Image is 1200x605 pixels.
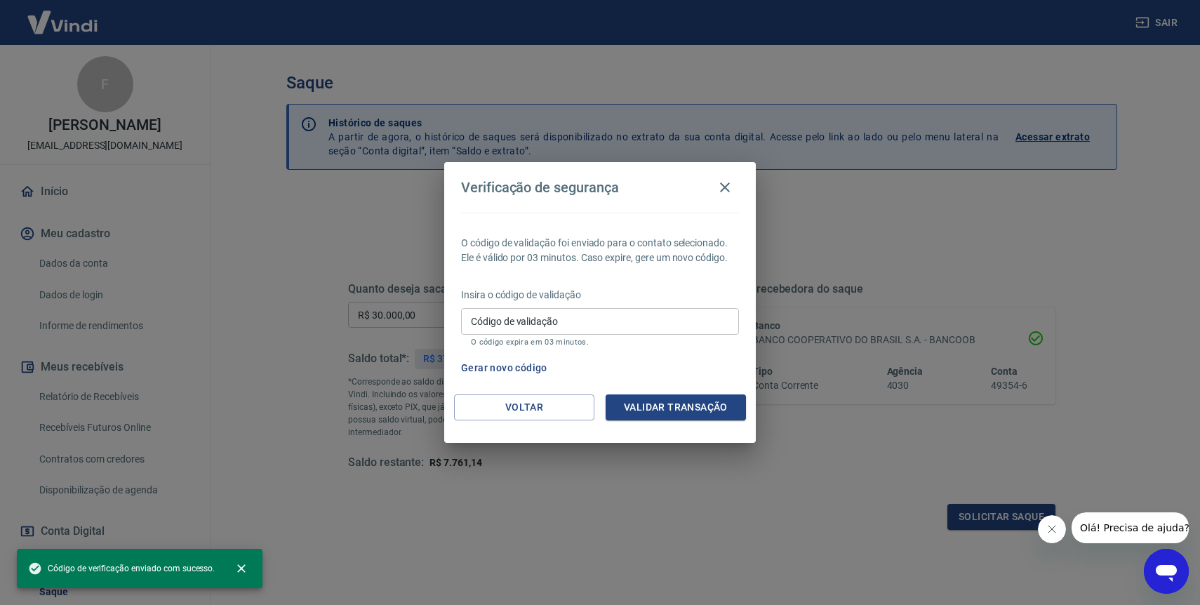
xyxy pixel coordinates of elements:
h4: Verificação de segurança [461,179,619,196]
button: Validar transação [606,394,746,420]
p: Insira o código de validação [461,288,739,302]
p: O código expira em 03 minutos. [471,338,729,347]
span: Olá! Precisa de ajuda? [8,10,118,21]
p: O código de validação foi enviado para o contato selecionado. Ele é válido por 03 minutos. Caso e... [461,236,739,265]
iframe: Mensagem da empresa [1072,512,1189,543]
span: Código de verificação enviado com sucesso. [28,561,215,576]
iframe: Botão para abrir a janela de mensagens [1144,549,1189,594]
button: Voltar [454,394,594,420]
iframe: Fechar mensagem [1038,515,1066,543]
button: close [226,553,257,584]
button: Gerar novo código [455,355,553,381]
